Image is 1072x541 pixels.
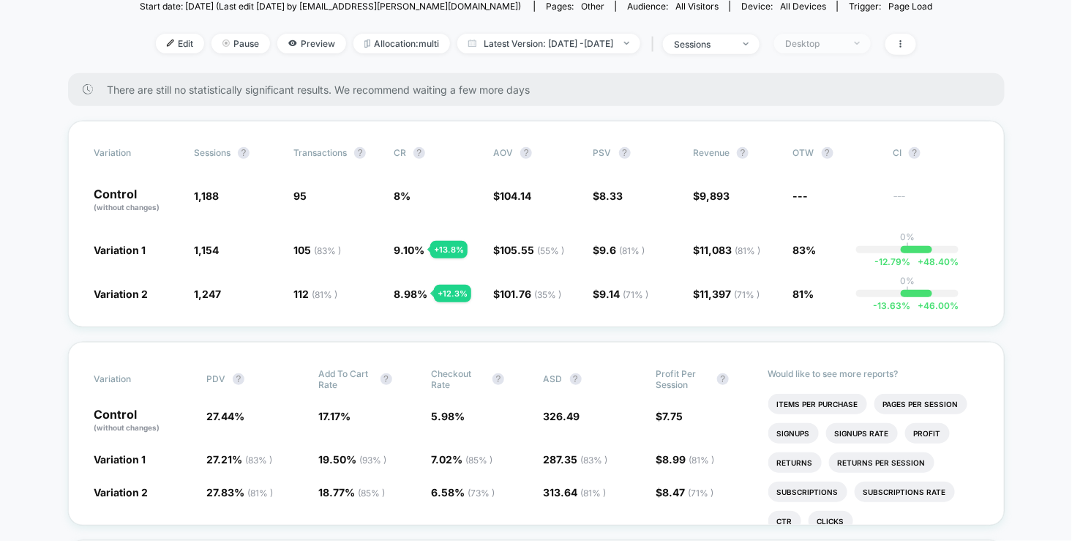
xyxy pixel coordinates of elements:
span: Edit [156,34,204,53]
img: edit [167,40,174,47]
li: Returns [768,452,822,473]
span: All Visitors [675,1,719,12]
span: 8.47 [662,486,713,499]
span: 48.40 % [910,256,959,267]
p: | [906,242,909,253]
span: ( 81 % ) [620,245,645,256]
button: ? [619,147,631,159]
span: AOV [493,147,513,158]
span: + [918,256,923,267]
span: Variation [94,368,175,390]
span: Start date: [DATE] (Last edit [DATE] by [EMAIL_ADDRESS][PERSON_NAME][DOMAIN_NAME]) [140,1,522,12]
li: Signups Rate [826,423,898,444]
span: Variation 2 [94,486,149,499]
span: 81% [793,288,814,300]
button: ? [354,147,366,159]
button: ? [238,147,250,159]
span: 8 % [394,190,411,202]
span: Variation 2 [94,288,149,300]
img: end [624,42,629,45]
p: Control [94,188,179,213]
span: other [581,1,604,12]
li: Subscriptions [768,482,847,502]
span: Preview [277,34,346,53]
span: ( 81 % ) [735,245,760,256]
span: ( 93 % ) [360,455,387,466]
button: ? [717,373,729,385]
span: 95 [293,190,307,202]
li: Clicks [809,511,853,531]
span: Variation 1 [94,453,146,466]
span: 11,397 [700,288,760,300]
span: ( 55 % ) [537,245,564,256]
div: sessions [674,39,732,50]
span: $ [593,288,649,300]
span: 105 [293,244,341,256]
span: -12.79 % [874,256,910,267]
span: 1,188 [194,190,219,202]
span: 83% [793,244,817,256]
span: Revenue [693,147,730,158]
span: ( 81 % ) [689,455,714,466]
span: + [918,300,924,311]
span: ( 83 % ) [245,455,272,466]
span: (without changes) [94,203,160,212]
span: 326.49 [544,410,580,422]
span: CR [394,147,406,158]
span: 8.98 % [394,288,427,300]
div: Desktop [785,38,844,49]
span: Profit Per Session [656,368,710,390]
span: ( 73 % ) [468,488,495,499]
p: | [906,286,909,297]
span: PSV [593,147,612,158]
span: $ [493,190,531,202]
span: --- [893,192,978,213]
span: ( 83 % ) [314,245,341,256]
span: $ [593,190,623,202]
span: 5.98 % [431,410,465,422]
span: (without changes) [94,423,160,432]
span: 104.14 [500,190,531,202]
img: end [222,40,230,47]
span: 8.99 [662,453,714,466]
img: rebalance [364,40,370,48]
span: | [648,34,663,55]
button: ? [492,373,504,385]
span: 19.50 % [319,453,387,466]
span: Device: [730,1,837,12]
button: ? [413,147,425,159]
span: ( 85 % ) [465,455,492,466]
span: Checkout Rate [431,368,485,390]
div: + 13.8 % [430,241,468,258]
li: Subscriptions Rate [855,482,955,502]
li: Pages Per Session [874,394,967,414]
span: 46.00 % [911,300,959,311]
span: 18.77 % [319,486,386,499]
span: 9.14 [600,288,649,300]
li: Returns Per Session [829,452,934,473]
span: 287.35 [544,453,608,466]
span: 9.10 % [394,244,424,256]
p: Control [94,408,192,433]
div: Audience: [627,1,719,12]
span: ASD [544,373,563,384]
div: Pages: [546,1,604,12]
p: 0% [900,275,915,286]
img: end [855,42,860,45]
span: ( 81 % ) [247,488,273,499]
span: 11,083 [700,244,760,256]
span: 1,154 [194,244,219,256]
span: -13.63 % [874,300,911,311]
button: ? [520,147,532,159]
img: end [743,42,749,45]
button: ? [233,373,244,385]
li: Profit [905,423,950,444]
button: ? [381,373,392,385]
span: Variation 1 [94,244,146,256]
span: 27.21 % [206,453,272,466]
span: 313.64 [544,486,607,499]
span: 27.44 % [206,410,244,422]
div: + 12.3 % [434,285,471,302]
span: ( 71 % ) [688,488,713,499]
span: 6.58 % [431,486,495,499]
